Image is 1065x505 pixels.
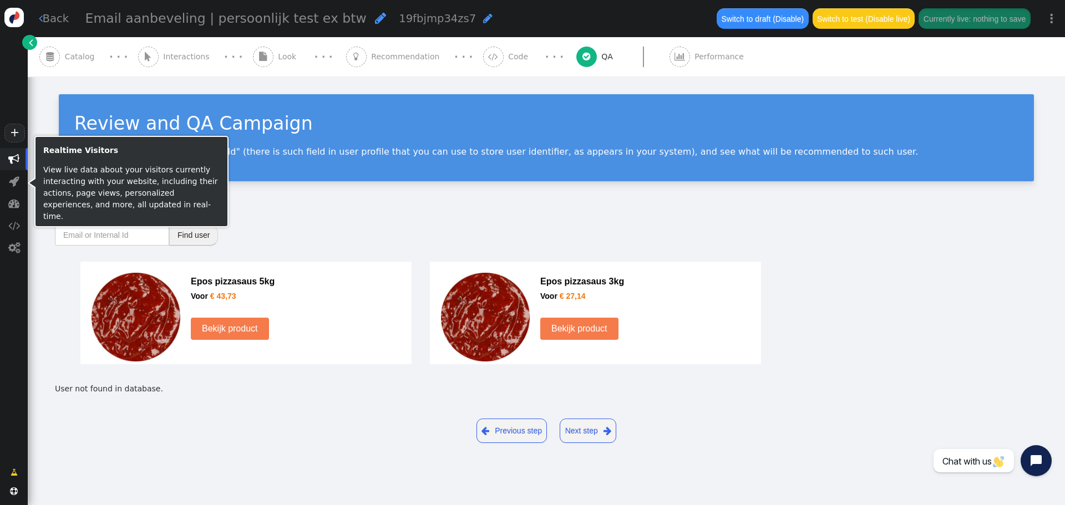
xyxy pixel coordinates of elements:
button: Switch to draft (Disable) [717,8,808,28]
div: · · · [314,49,332,64]
span: 19fbjmp34zs7 [399,12,476,25]
div: · · · [454,49,473,64]
a:  [22,35,37,50]
span: Performance [694,51,748,63]
p: View live data about your visitors currently interacting with your website, including their actio... [43,164,220,222]
span: Catalog [65,51,99,63]
a: Back [39,11,69,27]
img: logo-icon.svg [4,8,24,27]
input: Email or Internal Id [55,225,169,245]
span:  [483,13,493,24]
a: ⋮ [1038,2,1065,35]
span:  [674,52,685,61]
span:  [10,487,18,495]
span:  [8,154,19,165]
img: Recommended [80,262,412,364]
p: You can put user email or "Intenal Id" (there is such field in user profile that you can use to s... [74,146,1018,157]
div: · · · [224,49,242,64]
a:  Catalog · · · [39,37,138,76]
span:  [145,52,151,61]
a:  QA [576,37,670,76]
span:  [8,198,19,209]
div: · · · [109,49,128,64]
button: Switch to test (Disable live) [813,8,915,28]
div: User not found in database. [55,383,1038,395]
span:  [481,424,489,438]
div: · · · [545,49,564,64]
span:  [375,12,386,24]
span:  [603,424,611,438]
span: Interactions [163,51,214,63]
a:  Performance [670,37,769,76]
span:  [46,52,54,61]
span: Recommendation [371,51,444,63]
span:  [29,37,33,48]
button: Currently live: nothing to save [919,8,1030,28]
span:  [39,13,43,24]
span: QA [601,51,617,63]
button: Find user [169,225,218,245]
span:  [259,52,267,61]
div: Review and QA Campaign [74,110,1018,137]
a:  Interactions · · · [138,37,253,76]
span: Look [278,51,301,63]
span:  [9,176,19,187]
a:  Code · · · [483,37,576,76]
a:  [3,462,26,482]
a:  Look · · · [253,37,346,76]
span:  [8,220,20,231]
span:  [488,52,498,61]
span: Code [508,51,532,63]
span:  [8,242,20,253]
a: Next step [560,419,616,443]
a: Previous step [476,419,547,443]
span:  [353,52,359,61]
img: Recommended [430,262,761,364]
b: Realtime Visitors [43,146,118,155]
span:  [582,52,590,61]
a: + [4,124,24,142]
a:  Recommendation · · · [346,37,483,76]
span: Email aanbeveling | persoonlijk test ex btw [85,11,367,26]
span:  [11,467,18,478]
